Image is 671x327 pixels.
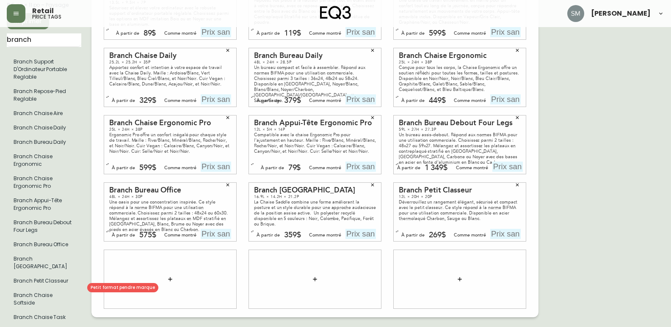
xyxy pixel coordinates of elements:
div: À partir de [261,164,284,172]
input: Prix sans le $ [345,94,376,104]
div: À partir de [112,97,135,104]
input: Prix sans le $ [201,27,231,37]
input: Recherche [7,33,81,47]
div: 25L × 24H × 38P [399,60,521,65]
input: Prix sans le $ [201,94,231,104]
input: Prix sans le $ [490,229,521,239]
span: [PERSON_NAME] [591,10,651,17]
div: 575$ [139,231,156,239]
div: 79$ [288,164,301,172]
li: Petit format pendre marque [7,106,81,121]
div: Compatible avec la chaise Ergonomic Pro pour l'ajustement en hauteur. Maille : Rive/Blanc, Minéra... [254,132,376,154]
li: Branch Bureau Daily [7,135,81,149]
div: Un bureau assis-debout. Répond aux normes BIFMA pour une utilisation commerciale. Choisissez parm... [399,132,521,165]
div: Conçue pour tous les corps, la Chaise Ergonomic offre un soutien réfléchi pour toutes les formes,... [399,65,521,92]
li: Petit format pendre marque [7,149,81,171]
div: À partir de [112,164,135,172]
div: Branch Chaise Daily [109,52,231,60]
div: À partir de [112,231,135,239]
div: 599$ [429,30,446,37]
div: Branch Petit Classeur [399,187,521,194]
div: À partir de [401,231,425,239]
li: Petit format pendre marque [7,310,81,324]
div: 119$ [284,30,301,37]
li: Branch Chaise Softside [7,288,81,310]
div: À partir de [397,164,420,172]
li: Petit format pendre marque [7,121,81,135]
div: Comme montré [164,164,196,172]
div: À partir de [257,97,280,104]
div: À partir de [257,30,280,37]
div: 48L × 24H × 28.5P [254,60,376,65]
input: Prix sans le $ [201,162,231,172]
div: Branch Bureau Debout Four Legs [399,119,521,127]
div: 89$ [144,30,156,37]
div: 359$ [284,231,301,239]
div: Comme montré [454,97,486,104]
div: Comme montré [309,164,341,172]
input: Prix sans le $ [345,229,376,239]
div: À partir de [401,97,425,104]
div: Comme montré [454,231,486,239]
img: 5baa0ca04850d275da408b8f6b98bad5 [567,5,584,22]
div: 449$ [429,97,446,104]
input: Prix sans le $ [490,27,521,37]
li: Petit format pendre marque [7,274,81,288]
div: Branch [GEOGRAPHIC_DATA] [254,187,376,194]
div: Une oasis pour une concentration inspirée. Ce style répond à la norme BIFMA pour une utilisation ... [109,199,231,232]
li: Petit format pendre marque [7,55,81,84]
div: 269$ [429,231,446,239]
div: 59L × 27H × 27.3P [399,127,521,132]
div: Comme montré [164,30,196,37]
div: 25L × 24H × 38P [109,127,231,132]
div: Comme montré [456,164,488,172]
div: 12L × 20H × 20P [399,194,521,199]
li: Petit format pendre marque [7,171,81,193]
li: Petit format pendre marque [7,193,81,215]
li: Petit format pendre marque [7,252,81,274]
div: 16.9L × 14.2H × 21.2P [254,194,376,199]
h5: price tags [32,14,61,19]
input: Prix sans le $ [345,162,376,172]
div: 12L × 5H × 14P [254,127,376,132]
span: Retail [32,8,54,14]
div: Ergonomic Pro offre un confort inégalé pour chaque style de travail. Maille : Rive/Blanc, Minéral... [109,132,231,154]
div: Comme montré [454,30,486,37]
div: Branch Appui-Tête Ergonomic Pro [254,119,376,127]
div: Branch Chaise Ergonomic Pro [109,119,231,127]
div: Comme montré [309,97,341,104]
div: Apportez confort et intention à votre espace de travail avec la Chaise Daily. Maille : Ardoise/Bl... [109,65,231,87]
div: À partir de [116,30,139,37]
div: Comme montré [164,97,196,104]
div: Comme montré [164,231,196,239]
input: Prix sans le $ [490,94,521,104]
li: Petit format pendre marque [7,237,81,252]
div: Comme montré [309,231,341,239]
div: 25.2L × 25.2H × 35P [109,60,231,65]
div: Branch Bureau Daily [254,52,376,60]
div: Branch Bureau Office [109,187,231,194]
input: Prix sans le $ [201,229,231,239]
div: Branch Chaise Ergonomic [399,52,521,60]
img: logo [320,6,351,19]
li: Petit format pendre marque [7,215,81,237]
input: Prix sans le $ [492,162,523,172]
input: Prix sans le $ [345,27,376,37]
li: Branch Repose-Pied Reglable [7,84,81,106]
div: 379$ [284,97,301,104]
div: Comme montré [309,30,341,37]
div: À partir de [401,30,425,37]
div: 599$ [139,164,156,172]
div: Déverrouillez un rangement élégant, sécurisé et compact avec le petit classeur. Ce style répond à... [399,199,521,221]
div: 1 349$ [425,164,448,172]
div: À partir de [257,231,280,239]
div: Un bureau compact et facile à assembler. Répond aux normes BIFMA pour une utilisation commerciale... [254,65,376,103]
div: 48L × 24H × 30P [109,194,231,199]
div: 329$ [139,97,156,104]
div: La Chaise Saddle combine une forme améliorant la posture et un style durable pour une approche au... [254,199,376,227]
